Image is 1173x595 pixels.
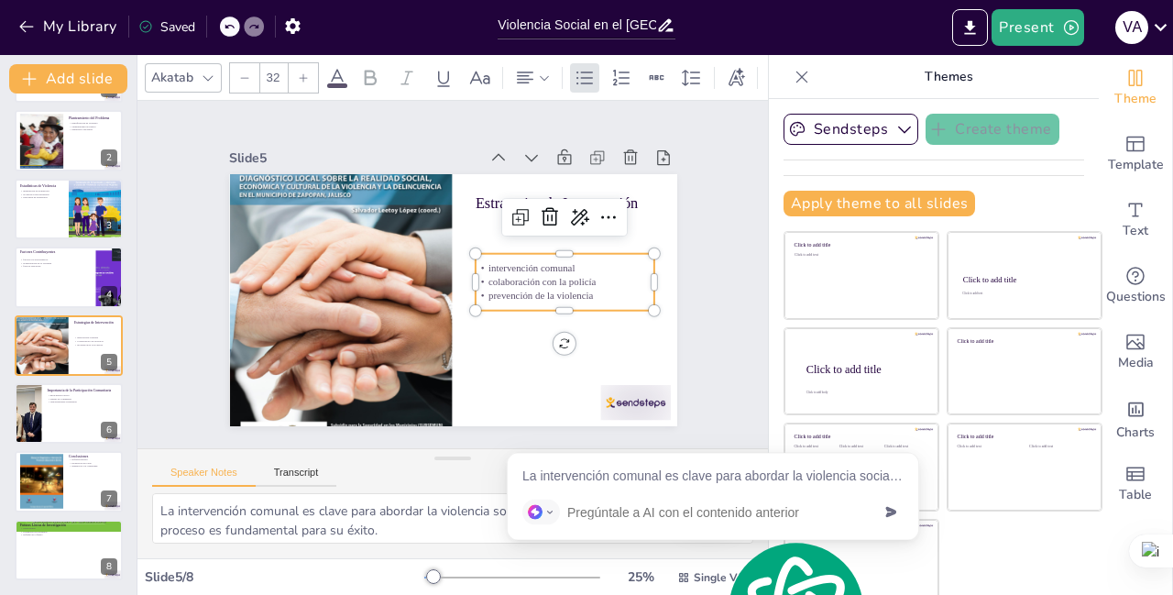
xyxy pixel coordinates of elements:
p: Themes [817,55,1080,99]
div: 6 [15,383,123,444]
div: Add a table [1099,451,1172,517]
div: 3 [101,217,117,234]
button: Transcript [256,467,337,487]
p: Estrategias de Intervención [481,195,662,235]
div: 7 [15,451,123,512]
div: v A [1115,11,1148,44]
p: relevancia de estadísticas [20,196,63,200]
div: Click to add title [795,434,926,440]
div: 6 [101,422,117,438]
div: 2 [15,110,123,171]
div: Click to add title [958,434,1089,440]
button: Apply theme to all slides [784,191,975,216]
div: 7 [101,490,117,507]
div: 4 [15,247,123,307]
div: Add text boxes [1099,187,1172,253]
p: violencia social persistente [20,193,63,196]
input: Insert title [498,12,655,39]
div: Click to add text [839,445,881,449]
div: Click to add text [795,445,836,449]
p: prevención de la violencia [74,343,117,347]
div: Click to add title [963,275,1085,284]
span: Media [1118,353,1154,373]
div: Add ready made slides [1099,121,1172,187]
p: enfoque en el futuro [20,533,117,536]
div: Slide 5 [241,127,491,170]
button: Present [992,9,1083,46]
p: sentido de comunidad [47,397,117,401]
span: Text [1123,221,1148,241]
p: participación activa [47,393,117,397]
div: Akatab [148,65,197,90]
div: Click to add text [795,253,926,258]
p: adaptación a la comunidad [69,465,117,468]
button: Speaker Notes [152,467,256,487]
div: Click to add body [806,391,922,394]
div: 8 [101,558,117,575]
p: colaboración con la policía [474,278,653,311]
button: Sendsteps [784,114,918,145]
div: Click to add title [795,242,926,248]
span: Single View [694,570,757,585]
button: v A [1115,9,1148,46]
div: 25 % [619,568,663,586]
div: 3 [15,179,123,239]
div: Click to add text [958,445,1015,449]
span: Template [1108,155,1164,175]
div: Slide 5 / 8 [145,568,424,586]
p: vulnerabilidad de grupos [69,124,117,127]
p: diagnóstico necesario [69,127,117,131]
span: Charts [1116,423,1155,443]
p: prevención de la violencia [472,292,652,325]
p: normalización de la violencia [20,261,91,265]
p: manifestación de violencia [69,121,117,125]
p: Conclusiones [69,454,117,459]
p: salud mental [20,526,117,530]
span: Theme [1114,89,1157,109]
p: Planteamiento del Problema [69,115,117,120]
p: intervención comunal [475,263,654,296]
div: Click to add title [958,337,1089,344]
span: Questions [1106,287,1166,307]
p: enfoque integral [69,458,117,462]
p: intervención comunal [74,336,117,339]
span: Table [1119,485,1152,505]
textarea: To enrich screen reader interactions, please activate Accessibility in Grammarly extension settings [152,493,753,544]
div: Get real-time input from your audience [1099,253,1172,319]
div: Saved [138,18,195,36]
p: Estrategias de Intervención [74,319,117,325]
button: Create theme [926,114,1059,145]
p: Importancia de la Participación Comunitaria [47,388,117,393]
button: My Library [14,12,125,41]
p: Estadísticas de Violencia [20,183,63,189]
div: 5 [15,315,123,376]
div: 4 [101,286,117,303]
div: Add images, graphics, shapes or video [1099,319,1172,385]
div: Click to add text [1029,445,1087,449]
div: Change the overall theme [1099,55,1172,121]
p: falta de educación [20,265,91,269]
p: evaluación de estrategias [20,530,117,534]
div: Text effects [722,63,750,93]
p: factores socioeconómicos [20,259,91,262]
p: responsabilidad compartida [47,401,117,404]
p: disminución de homicidios [20,189,63,193]
p: promoción de la paz [69,461,117,465]
div: 8 [15,520,123,580]
div: Click to add text [884,445,926,449]
button: Add slide [9,64,127,94]
p: Factores Contribuyentes [20,249,91,255]
div: Click to add title [806,362,924,375]
p: Futuras Líneas de Investigación [20,522,117,527]
div: 2 [101,149,117,166]
div: 5 [101,354,117,370]
p: colaboración con la policía [74,339,117,343]
div: Click to add text [962,292,1084,296]
div: Add charts and graphs [1099,385,1172,451]
button: Export to PowerPoint [952,9,988,46]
